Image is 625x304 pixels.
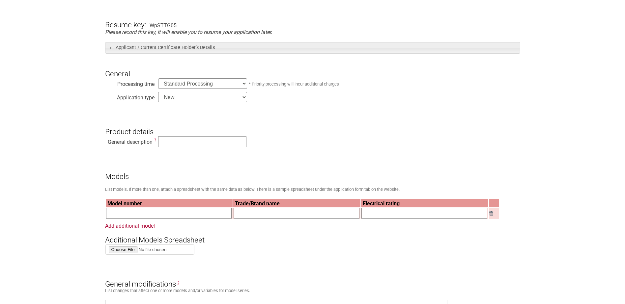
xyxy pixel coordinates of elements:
[150,22,177,29] div: WpSTTG05
[105,137,155,144] div: General description
[178,281,179,285] span: General Modifications are changes that affect one or more models. E.g. Alternative brand names or...
[233,199,360,207] th: Trade/Brand name
[105,9,146,29] h3: Resume key:
[105,42,520,54] h3: Applicant / Current Certificate Holder’s Details
[105,79,155,86] div: Processing time
[105,116,520,136] h3: Product details
[105,268,520,288] h3: General modifications
[105,187,400,192] small: List models. If more than one, attach a spreadsheet with the same data as below. There is a sampl...
[105,288,250,293] small: List changes that affect one or more models and/or variables for model series.
[105,161,520,181] h3: Models
[106,199,233,207] th: Model number
[249,82,339,87] small: * Priority processing will incur additional charges
[105,29,272,35] em: Please record this key, it will enable you to resume your application later.
[489,211,493,215] img: Remove
[105,59,520,78] h3: General
[105,93,155,99] div: Application type
[154,138,156,142] span: This is a description of the “type” of electrical equipment being more specific than the Regulato...
[105,223,155,229] a: Add additional model
[361,199,488,207] th: Electrical rating
[105,225,520,244] h3: Additional Models Spreadsheet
